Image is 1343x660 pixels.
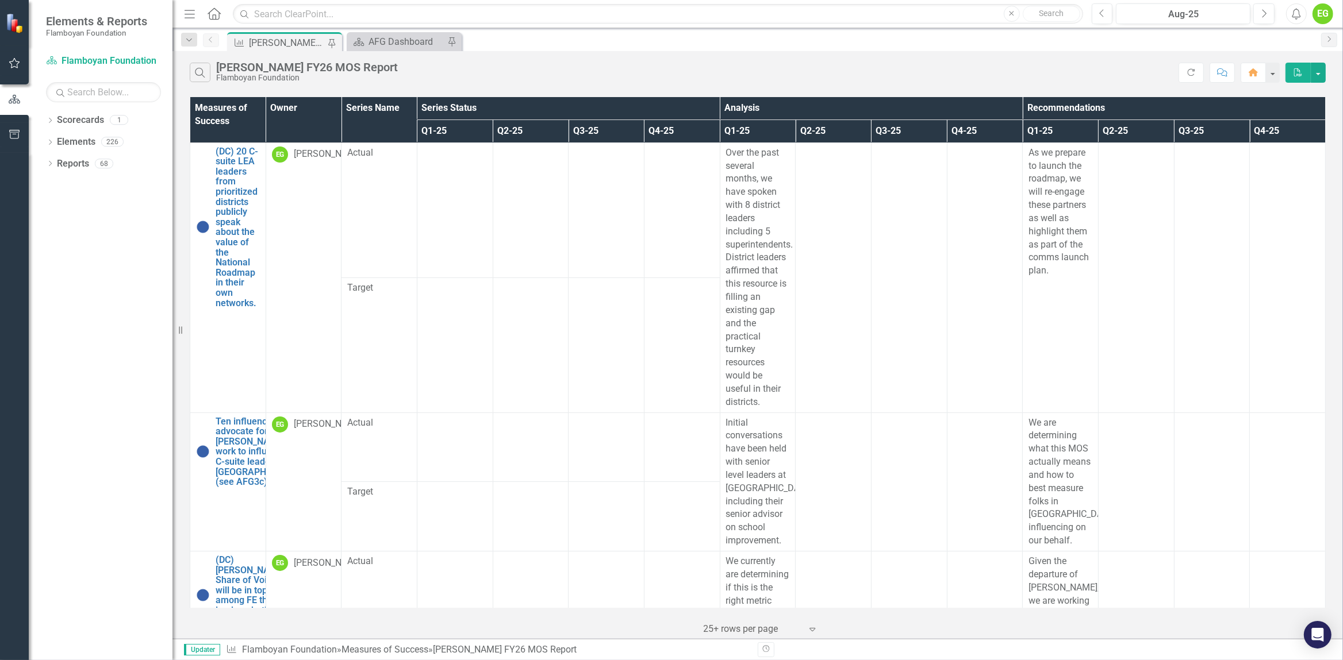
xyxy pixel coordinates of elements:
[1023,6,1080,22] button: Search
[233,4,1083,24] input: Search ClearPoint...
[569,551,644,660] td: Double-Click to Edit
[46,55,161,68] a: Flamboyan Foundation
[1029,416,1092,547] p: We are determining what this MOS actually means and how to best measure folks in [GEOGRAPHIC_DATA...
[417,412,493,482] td: Double-Click to Edit
[726,416,790,547] p: Initial conversations have been held with senior level leaders at [GEOGRAPHIC_DATA], including th...
[101,137,124,147] div: 226
[57,157,89,171] a: Reports
[1116,3,1250,24] button: Aug-25
[871,142,947,412] td: Double-Click to Edit
[644,412,720,482] td: Double-Click to Edit
[569,482,644,551] td: Double-Click to Edit
[341,644,428,655] a: Measures of Success
[95,159,113,168] div: 68
[57,114,104,127] a: Scorecards
[417,142,493,277] td: Double-Click to Edit
[347,555,411,568] span: Actual
[347,485,411,499] span: Target
[216,74,398,82] div: Flamboyan Foundation
[493,551,569,660] td: Double-Click to Edit
[249,36,325,50] div: [PERSON_NAME] FY26 MOS Report
[216,146,260,308] a: (DC) 20 C-suite LEA leaders from prioritized districts publicly speak about the value of the Nati...
[417,482,493,551] td: Double-Click to Edit
[1250,412,1326,551] td: Double-Click to Edit
[272,416,288,433] div: EG
[947,142,1023,412] td: Double-Click to Edit
[294,148,363,161] div: [PERSON_NAME]
[294,418,363,431] div: [PERSON_NAME]
[796,412,872,551] td: Double-Click to Edit
[1313,3,1333,24] button: EG
[347,281,411,295] span: Target
[369,34,444,49] div: AFG Dashboard
[196,588,210,602] img: No Information
[569,412,644,482] td: Double-Click to Edit
[226,643,749,657] div: » »
[184,644,220,655] span: Updater
[216,416,304,487] a: Ten influencers advocate for [PERSON_NAME]’s work to influence the C-suite leaders in [GEOGRAPHIC...
[272,146,288,163] div: EG
[242,644,337,655] a: Flamboyan Foundation
[1023,142,1099,412] td: Double-Click to Edit
[720,412,796,551] td: Double-Click to Edit
[1039,9,1064,18] span: Search
[796,142,872,412] td: Double-Click to Edit
[1304,621,1332,649] div: Open Intercom Messenger
[347,146,411,160] span: Actual
[644,142,720,277] td: Double-Click to Edit
[433,644,577,655] div: [PERSON_NAME] FY26 MOS Report
[644,277,720,412] td: Double-Click to Edit
[216,555,291,636] a: (DC) [PERSON_NAME]’s Share of Voice will be in top 3 among FE thought leaders, both in hits and p...
[196,445,210,458] img: No Information
[417,277,493,412] td: Double-Click to Edit
[350,34,444,49] a: AFG Dashboard
[216,61,398,74] div: [PERSON_NAME] FY26 MOS Report
[196,220,210,234] img: No Information
[493,277,569,412] td: Double-Click to Edit
[1029,146,1092,277] p: As we prepare to launch the roadmap, we will re-engage these partners as well as highlight them a...
[57,136,95,149] a: Elements
[190,142,266,412] td: Double-Click to Edit Right Click for Context Menu
[1120,7,1246,21] div: Aug-25
[644,551,720,660] td: Double-Click to Edit
[46,28,147,37] small: Flamboyan Foundation
[294,557,363,570] div: [PERSON_NAME]
[417,551,493,660] td: Double-Click to Edit
[6,13,26,33] img: ClearPoint Strategy
[493,412,569,482] td: Double-Click to Edit
[726,555,790,660] p: We currently are determining if this is the right metric and how to best evaluate this moving for...
[493,482,569,551] td: Double-Click to Edit
[1174,142,1250,412] td: Double-Click to Edit
[1250,142,1326,412] td: Double-Click to Edit
[46,82,161,102] input: Search Below...
[569,142,644,277] td: Double-Click to Edit
[720,142,796,412] td: Double-Click to Edit
[347,416,411,430] span: Actual
[110,115,128,125] div: 1
[1023,412,1099,551] td: Double-Click to Edit
[644,482,720,551] td: Double-Click to Edit
[1098,142,1174,412] td: Double-Click to Edit
[1174,412,1250,551] td: Double-Click to Edit
[569,277,644,412] td: Double-Click to Edit
[190,412,266,551] td: Double-Click to Edit Right Click for Context Menu
[46,14,147,28] span: Elements & Reports
[726,146,790,409] p: Over the past several months, we have spoken with 8 district leaders including 5 superintendents....
[871,412,947,551] td: Double-Click to Edit
[1098,412,1174,551] td: Double-Click to Edit
[947,412,1023,551] td: Double-Click to Edit
[272,555,288,571] div: EG
[493,142,569,277] td: Double-Click to Edit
